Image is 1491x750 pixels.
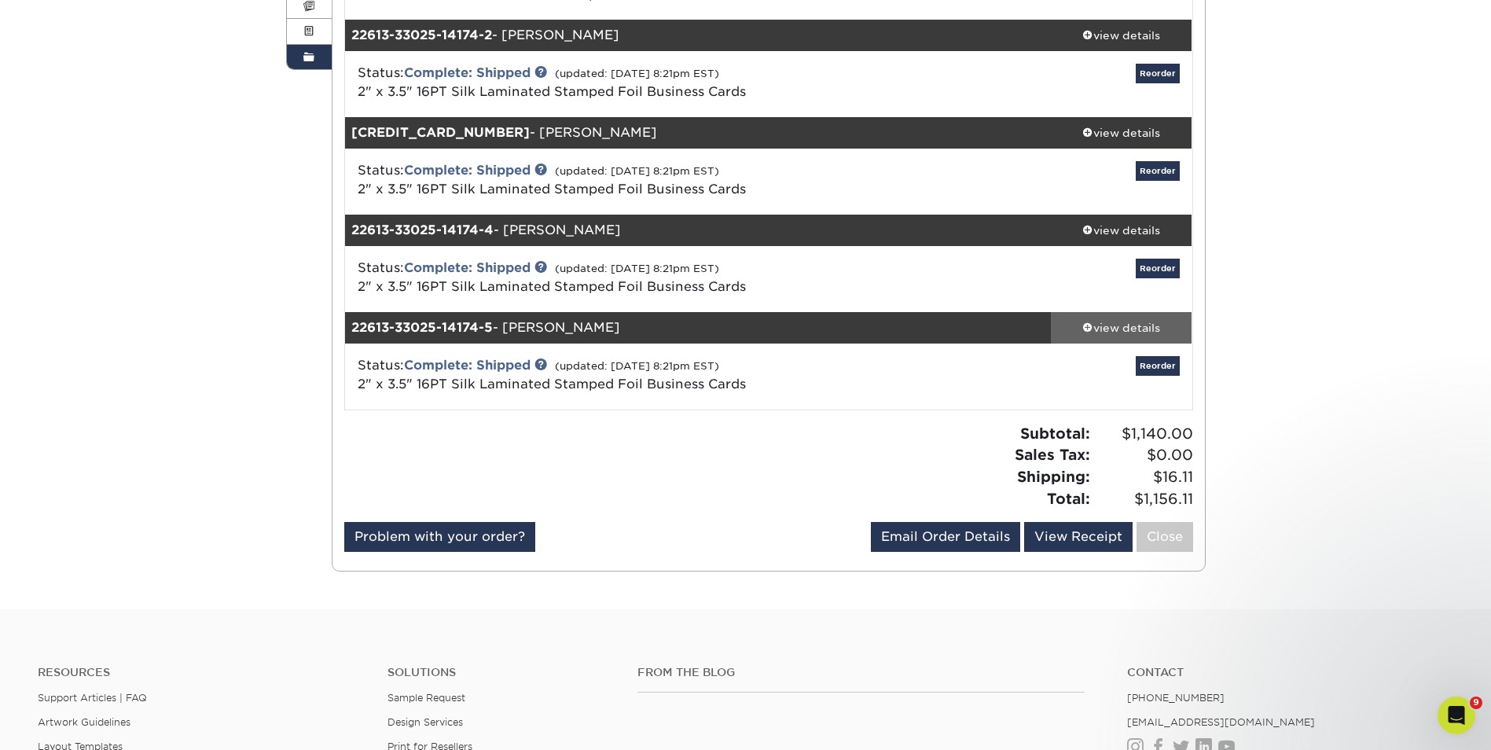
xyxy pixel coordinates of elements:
[100,630,112,642] button: Start recording
[13,90,528,368] div: Erica says…
[25,310,291,322] i: You will receive a copy of this message by email
[25,100,434,116] div: PROOFS READY: Primoprint Order 25827-35777-14174
[25,185,434,231] div: At your convenience, please return to and log in to your account. From there, go to Account > Act...
[25,336,149,346] div: [PERSON_NAME] • [DATE]
[358,182,746,197] a: 2" x 3.5" 16PT Silk Laminated Stamped Foil Business Cards
[1051,125,1192,141] div: view details
[472,6,502,36] button: Home
[351,222,494,237] strong: 22613-33025-14174-4
[1137,522,1193,552] a: Close
[871,522,1020,552] a: Email Order Details
[76,8,178,20] h1: [PERSON_NAME]
[1136,64,1180,83] a: Reorder
[25,263,434,324] div: Once approved, the order will be submitted to production shortly. Please let us know if you have ...
[45,9,70,34] img: Profile image for Erica
[38,692,147,704] a: Support Articles | FAQ
[1020,425,1090,442] strong: Subtotal:
[494,623,521,649] button: Send a message…
[351,125,530,140] strong: [CREDIT_CARD_NUMBER]
[1095,423,1193,445] span: $1,140.00
[1127,692,1225,704] a: [PHONE_NUMBER]
[76,20,156,35] p: Active 30m ago
[345,215,1051,246] div: - [PERSON_NAME]
[75,630,87,642] button: Upload attachment
[1051,117,1192,149] a: view details
[555,165,719,177] small: (updated: [DATE] 8:21pm EST)
[502,6,531,35] div: Close
[555,360,719,372] small: (updated: [DATE] 8:21pm EST)
[346,259,909,296] div: Status:
[50,630,62,642] button: Gif picker
[10,6,40,36] button: go back
[25,123,434,154] div: Thank you for placing your print order with Primoprint. Unfortunately, we have not yet received y...
[1024,522,1133,552] a: View Receipt
[24,630,37,642] button: Emoji picker
[351,28,492,42] strong: 22613-33025-14174-2
[1136,259,1180,278] a: Reorder
[346,356,909,394] div: Status:
[387,666,614,679] h4: Solutions
[1470,697,1482,709] span: 9
[1015,446,1090,463] strong: Sales Tax:
[344,522,535,552] a: Problem with your order?
[1051,222,1192,238] div: view details
[1051,28,1192,43] div: view details
[637,666,1085,679] h4: From the Blog
[345,312,1051,344] div: - [PERSON_NAME]
[358,84,746,99] a: 2" x 3.5" 16PT Silk Laminated Stamped Foil Business Cards
[1136,161,1180,181] a: Reorder
[1051,215,1192,246] a: view details
[345,20,1051,51] div: - [PERSON_NAME]
[404,163,531,178] a: Complete: Shipped
[1136,356,1180,376] a: Reorder
[1127,666,1453,679] a: Contact
[358,377,746,392] a: 2" x 3.5" 16PT Silk Laminated Stamped Foil Business Cards
[387,716,463,728] a: Design Services
[404,65,531,80] a: Complete: Shipped
[1438,697,1475,734] iframe: Intercom live chat
[1017,468,1090,485] strong: Shipping:
[387,692,465,704] a: Sample Request
[346,64,909,101] div: Status:
[358,279,746,294] a: 2" x 3.5" 16PT Silk Laminated Stamped Foil Business Cards
[1051,20,1192,51] a: view details
[13,597,527,623] textarea: Message…
[1051,312,1192,344] a: view details
[1095,488,1193,510] span: $1,156.11
[345,117,1051,149] div: - [PERSON_NAME]
[1047,490,1090,507] strong: Total:
[555,263,719,274] small: (updated: [DATE] 8:21pm EST)
[1127,716,1315,728] a: [EMAIL_ADDRESS][DOMAIN_NAME]
[404,358,531,373] a: Complete: Shipped
[346,161,909,199] div: Status:
[13,90,446,333] div: PROOFS READY: Primoprint Order 25827-35777-14174Thank you for placing your print order with Primo...
[38,666,364,679] h4: Resources
[233,186,325,198] a: [DOMAIN_NAME]
[1095,466,1193,488] span: $16.11
[1095,444,1193,466] span: $0.00
[555,68,719,79] small: (updated: [DATE] 8:21pm EST)
[351,320,493,335] strong: 22613-33025-14174-5
[404,260,531,275] a: Complete: Shipped
[1051,320,1192,336] div: view details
